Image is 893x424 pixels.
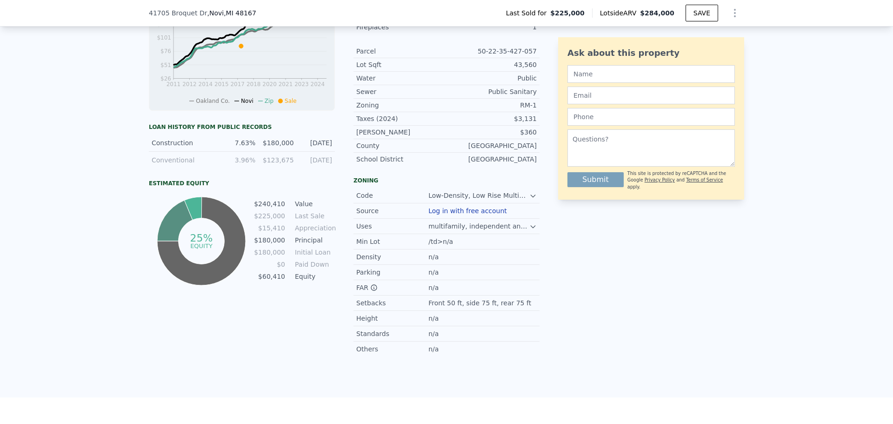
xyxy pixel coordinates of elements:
div: Fireplaces [356,22,446,32]
div: [GEOGRAPHIC_DATA] [446,141,537,150]
div: $180,000 [261,138,293,148]
div: $360 [446,128,537,137]
div: 3.96% [223,155,255,165]
span: Novi [241,98,253,104]
input: Email [567,87,735,104]
span: Zip [265,98,273,104]
div: /td>n/a [428,237,455,246]
div: Code [356,191,428,200]
tspan: $76 [160,48,171,54]
tspan: 2023 [294,81,309,87]
div: 50-22-35-427-057 [446,47,537,56]
tspan: $26 [160,75,171,82]
div: Parcel [356,47,446,56]
td: Principal [293,235,335,245]
div: Low-Density, Low Rise Multiple-Family District [428,191,529,200]
div: $3,131 [446,114,537,123]
tspan: $126 [157,21,171,27]
tspan: 2012 [182,81,197,87]
div: County [356,141,446,150]
tspan: 2011 [167,81,181,87]
tspan: 2018 [247,81,261,87]
button: Show Options [726,4,744,22]
div: Standards [356,329,428,338]
div: Zoning [356,101,446,110]
input: Name [567,65,735,83]
span: Oakland Co. [196,98,230,104]
td: Initial Loan [293,247,335,257]
tspan: 2020 [262,81,277,87]
tspan: 2015 [214,81,229,87]
div: School District [356,155,446,164]
div: n/a [428,283,440,292]
tspan: $51 [160,62,171,68]
td: $240,410 [253,199,286,209]
div: RM-1 [446,101,537,110]
div: Parking [356,268,428,277]
td: $60,410 [253,271,286,282]
div: n/a [428,252,440,262]
td: $180,000 [253,235,286,245]
div: multifamily, independent and congregate elderly living facilities, two-family dwellings, shared e... [428,222,529,231]
td: Last Sale [293,211,335,221]
td: $15,410 [253,223,286,233]
div: Lot Sqft [356,60,446,69]
div: [PERSON_NAME] [356,128,446,137]
div: Front 50 ft, side 75 ft, rear 75 ft [428,298,533,308]
tspan: $101 [157,34,171,41]
div: Zoning [353,177,540,184]
div: This site is protected by reCAPTCHA and the Google and apply. [627,170,735,190]
td: $180,000 [253,247,286,257]
div: 1 [446,22,537,32]
div: $123,675 [261,155,293,165]
div: n/a [428,329,440,338]
tspan: 2017 [230,81,245,87]
span: Sale [285,98,297,104]
td: Appreciation [293,223,335,233]
div: Others [356,344,428,354]
td: Value [293,199,335,209]
tspan: 2024 [311,81,325,87]
div: [DATE] [300,138,332,148]
div: Taxes (2024) [356,114,446,123]
div: Min Lot [356,237,428,246]
button: Submit [567,172,624,187]
a: Terms of Service [686,177,723,182]
td: Paid Down [293,259,335,269]
div: Loan history from public records [149,123,335,131]
span: $284,000 [640,9,674,17]
div: 43,560 [446,60,537,69]
span: , MI 48167 [224,9,256,17]
div: n/a [428,344,440,354]
span: Last Sold for [506,8,551,18]
td: $0 [253,259,286,269]
div: Conventional [152,155,217,165]
tspan: 2021 [279,81,293,87]
tspan: 2014 [199,81,213,87]
div: Construction [152,138,217,148]
td: Equity [293,271,335,282]
button: SAVE [686,5,718,21]
div: Source [356,206,428,215]
div: FAR [356,283,428,292]
div: Public Sanitary [446,87,537,96]
span: 41705 Broquet Dr [149,8,207,18]
div: n/a [428,268,440,277]
div: 7.63% [223,138,255,148]
span: $225,000 [550,8,585,18]
div: Ask about this property [567,47,735,60]
span: , Novi [207,8,256,18]
div: Height [356,314,428,323]
div: Estimated Equity [149,180,335,187]
button: Log in with free account [428,207,507,215]
tspan: 25% [190,232,213,244]
span: Lotside ARV [600,8,640,18]
div: Uses [356,222,428,231]
input: Phone [567,108,735,126]
div: [GEOGRAPHIC_DATA] [446,155,537,164]
a: Privacy Policy [645,177,675,182]
td: $225,000 [253,211,286,221]
div: Public [446,74,537,83]
div: n/a [428,314,440,323]
div: [DATE] [300,155,332,165]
